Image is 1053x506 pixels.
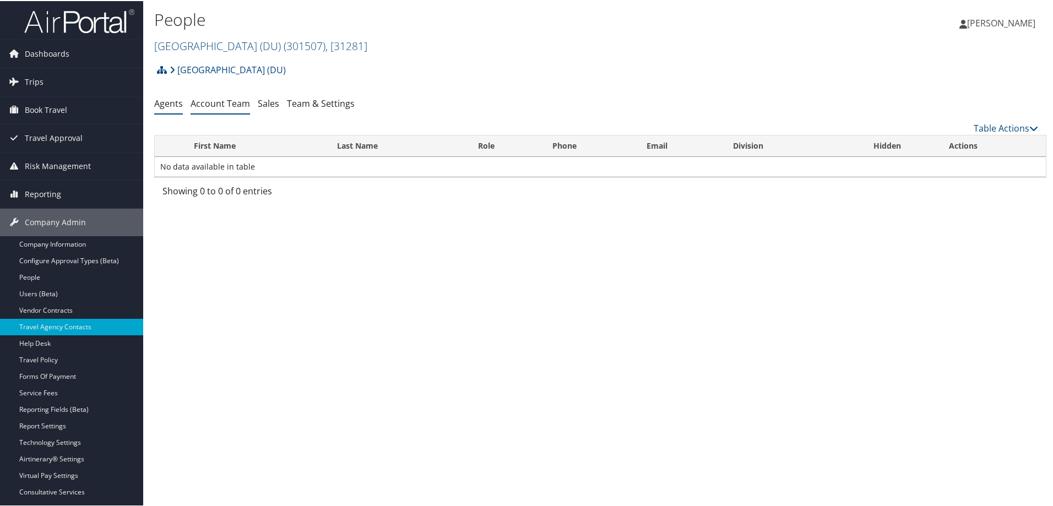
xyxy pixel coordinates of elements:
[25,67,44,95] span: Trips
[155,134,184,156] th: : activate to sort column descending
[25,123,83,151] span: Travel Approval
[939,134,1046,156] th: Actions
[170,58,286,80] a: [GEOGRAPHIC_DATA] (DU)
[542,134,637,156] th: Phone
[287,96,355,108] a: Team & Settings
[25,151,91,179] span: Risk Management
[25,179,61,207] span: Reporting
[191,96,250,108] a: Account Team
[184,134,327,156] th: First Name
[25,208,86,235] span: Company Admin
[723,134,835,156] th: Division
[154,37,367,52] a: [GEOGRAPHIC_DATA] (DU)
[967,16,1035,28] span: [PERSON_NAME]
[258,96,279,108] a: Sales
[974,121,1038,133] a: Table Actions
[155,156,1046,176] td: No data available in table
[24,7,134,33] img: airportal-logo.png
[25,39,69,67] span: Dashboards
[25,95,67,123] span: Book Travel
[835,134,939,156] th: Hidden
[325,37,367,52] span: , [ 31281 ]
[154,96,183,108] a: Agents
[637,134,723,156] th: Email
[959,6,1046,39] a: [PERSON_NAME]
[327,134,468,156] th: Last Name
[154,7,749,30] h1: People
[162,183,369,202] div: Showing 0 to 0 of 0 entries
[284,37,325,52] span: ( 301507 )
[468,134,542,156] th: Role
